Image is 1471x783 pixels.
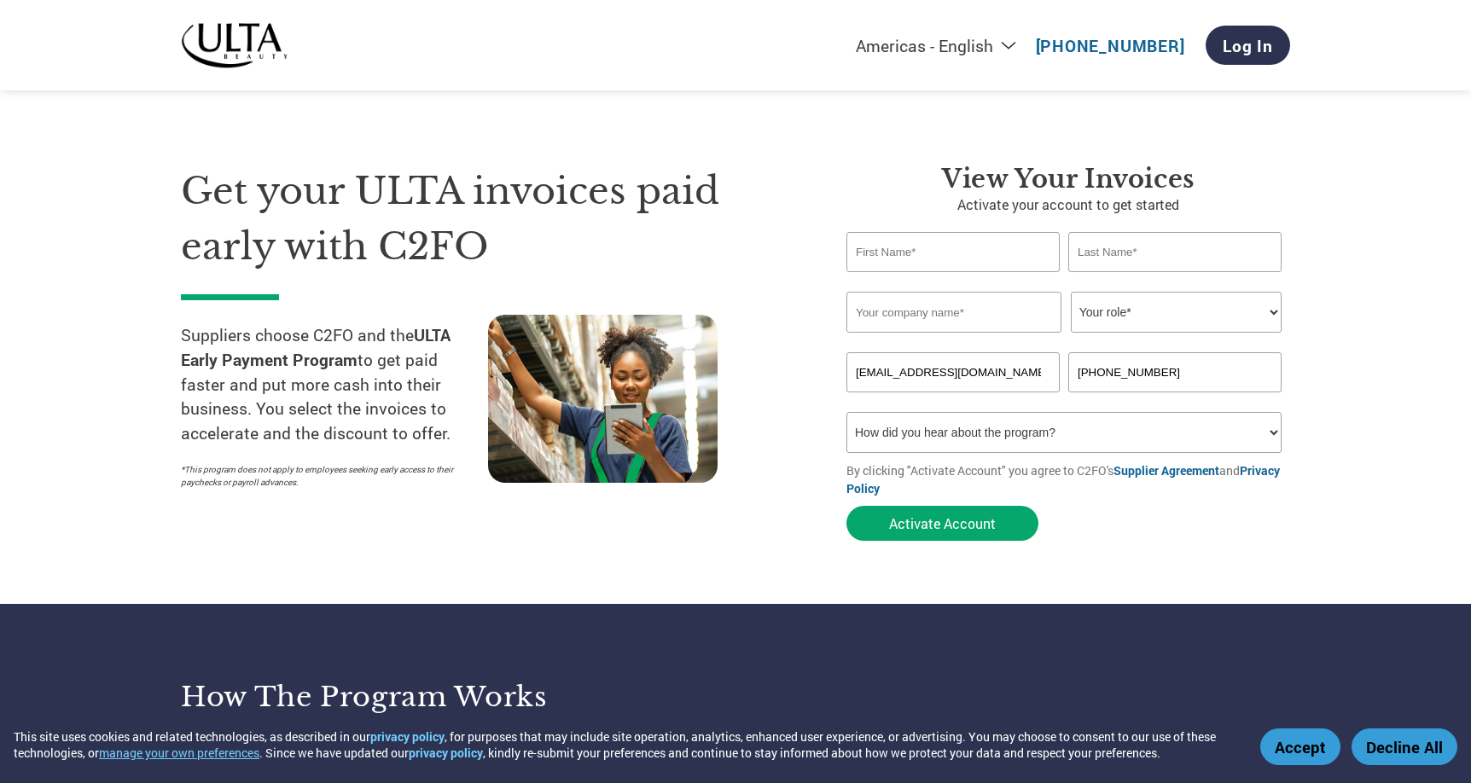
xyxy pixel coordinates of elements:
button: Accept [1260,728,1340,765]
a: Log In [1206,26,1290,65]
button: Activate Account [846,506,1038,541]
div: Invalid first name or first name is too long [846,274,1060,285]
input: Phone* [1068,352,1282,392]
button: manage your own preferences [99,745,259,761]
input: Invalid Email format [846,352,1060,392]
div: This site uses cookies and related technologies, as described in our , for purposes that may incl... [14,728,1236,761]
input: Last Name* [1068,232,1282,272]
div: Inavlid Phone Number [1068,394,1282,405]
div: Invalid company name or company name is too long [846,334,1282,345]
a: Supplier Agreement [1113,462,1219,478]
div: Inavlid Email Address [846,394,1060,405]
p: By clicking "Activate Account" you agree to C2FO's and [846,461,1290,497]
p: Suppliers choose C2FO and the to get paid faster and put more cash into their business. You selec... [181,323,488,446]
select: Title/Role [1071,292,1282,333]
input: First Name* [846,232,1060,272]
h3: View Your Invoices [846,164,1290,194]
img: supply chain worker [488,315,718,483]
a: privacy policy [409,745,483,761]
div: Invalid last name or last name is too long [1068,274,1282,285]
a: Privacy Policy [846,462,1280,496]
img: ULTA [181,22,288,69]
strong: ULTA Early Payment Program [181,324,451,370]
h1: Get your ULTA invoices paid early with C2FO [181,164,795,274]
p: *This program does not apply to employees seeking early access to their paychecks or payroll adva... [181,463,471,489]
button: Decline All [1352,728,1457,765]
p: Activate your account to get started [846,194,1290,215]
input: Your company name* [846,292,1061,333]
a: privacy policy [370,728,445,745]
a: [PHONE_NUMBER] [1036,35,1185,56]
h3: How the program works [181,680,714,714]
